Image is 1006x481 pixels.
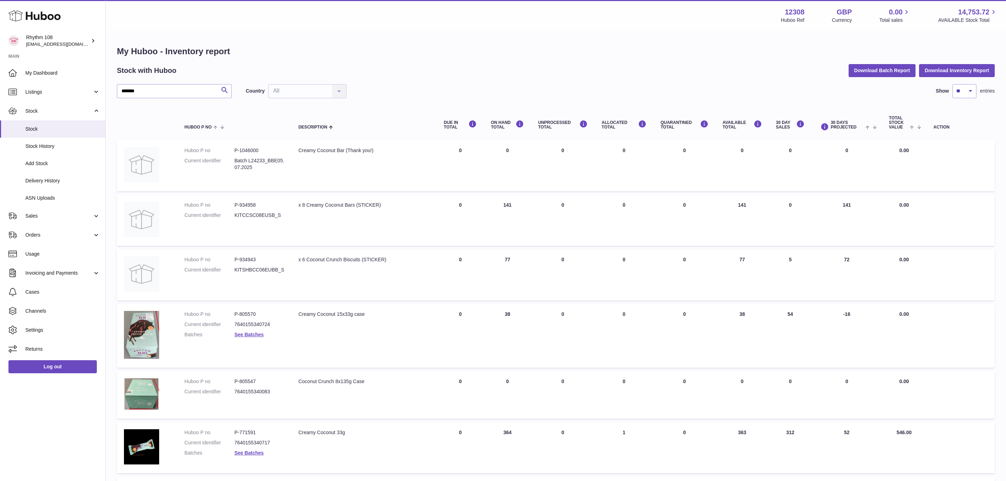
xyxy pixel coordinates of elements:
td: 0 [437,140,484,191]
span: Orders [25,232,93,238]
dt: Huboo P no [185,147,235,154]
dt: Huboo P no [185,256,235,263]
img: product image [124,378,159,410]
td: 52 [812,422,882,473]
div: Creamy Coconut 15x33g case [298,311,430,318]
dd: 7640155340083 [235,388,285,395]
img: orders@rhythm108.com [8,36,19,46]
span: 0 [683,148,686,153]
dd: P-934958 [235,202,285,208]
span: 0 [683,202,686,208]
a: See Batches [235,332,264,337]
td: 363 [716,422,769,473]
button: Download Inventory Report [919,64,995,77]
span: 0 [683,311,686,317]
img: product image [124,202,159,237]
td: 1 [595,422,654,473]
td: 0 [812,140,882,191]
span: Huboo P no [185,125,212,130]
td: 0 [531,195,594,246]
span: Settings [25,327,100,333]
span: Description [298,125,327,130]
span: Channels [25,308,100,314]
dt: Batches [185,331,235,338]
h1: My Huboo - Inventory report [117,46,995,57]
span: Listings [25,89,93,95]
span: Stock [25,126,100,132]
td: 0 [484,140,531,191]
td: 0 [769,140,812,191]
td: 0 [716,140,769,191]
td: 141 [716,195,769,246]
dd: P-771591 [235,429,285,436]
div: x 6 Coconut Crunch Biscuits (STICKER) [298,256,430,263]
span: 0 [683,430,686,435]
img: product image [124,311,159,359]
dt: Huboo P no [185,311,235,318]
td: 0 [595,304,654,368]
td: 0 [531,304,594,368]
dd: P-805547 [235,378,285,385]
span: Cases [25,289,100,295]
td: 0 [595,249,654,300]
dt: Current identifier [185,267,235,273]
td: 0 [812,371,882,419]
div: ON HAND Total [491,120,524,130]
dt: Current identifier [185,157,235,171]
dd: P-934943 [235,256,285,263]
dt: Huboo P no [185,429,235,436]
dd: 7640155340724 [235,321,285,328]
div: 30 DAY SALES [776,120,805,130]
div: AVAILABLE Total [723,120,762,130]
td: 54 [769,304,812,368]
div: Rhythm 108 [26,34,89,48]
dd: Batch L24233_BBE05.07.2025 [235,157,285,171]
span: 0.00 [899,257,909,262]
td: 72 [812,249,882,300]
span: ASN Uploads [25,195,100,201]
td: 0 [531,140,594,191]
td: -16 [812,304,882,368]
td: 141 [812,195,882,246]
span: Usage [25,251,100,257]
span: 0.00 [899,202,909,208]
div: QUARANTINED Total [661,120,708,130]
span: 0.00 [899,379,909,384]
td: 141 [484,195,531,246]
span: Stock [25,108,93,114]
button: Download Batch Report [849,64,916,77]
span: 0.00 [899,148,909,153]
td: 364 [484,422,531,473]
td: 0 [595,371,654,419]
td: 0 [531,371,594,419]
div: DUE IN TOTAL [444,120,477,130]
td: 312 [769,422,812,473]
dt: Batches [185,450,235,456]
span: 30 DAYS PROJECTED [831,120,864,130]
img: product image [124,429,159,464]
span: 0 [683,379,686,384]
td: 38 [716,304,769,368]
td: 38 [484,304,531,368]
td: 0 [531,422,594,473]
div: x 8 Creamy Coconut Bars (STICKER) [298,202,430,208]
span: 546.00 [896,430,912,435]
td: 0 [437,195,484,246]
span: AVAILABLE Stock Total [938,17,998,24]
td: 0 [769,371,812,419]
td: 0 [437,422,484,473]
span: 0.00 [889,7,903,17]
div: UNPROCESSED Total [538,120,587,130]
div: Coconut Crunch 8x135g Case [298,378,430,385]
dd: P-1046000 [235,147,285,154]
span: entries [980,88,995,94]
td: 0 [437,371,484,419]
img: product image [124,147,159,182]
label: Show [936,88,949,94]
a: 0.00 Total sales [879,7,911,24]
span: Delivery History [25,177,100,184]
dt: Huboo P no [185,202,235,208]
span: Total stock value [889,116,908,130]
strong: 12308 [785,7,805,17]
span: 0.00 [899,311,909,317]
